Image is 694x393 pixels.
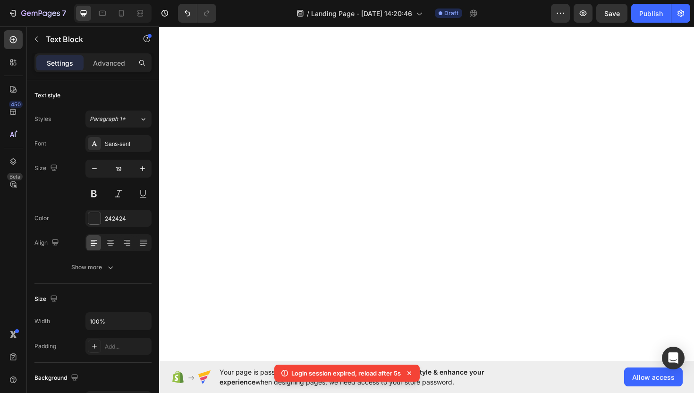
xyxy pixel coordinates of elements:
[34,91,60,100] div: Text style
[34,214,49,222] div: Color
[596,4,627,23] button: Save
[47,58,73,68] p: Settings
[105,342,149,351] div: Add...
[34,237,61,249] div: Align
[34,115,51,123] div: Styles
[34,342,56,350] div: Padding
[220,367,521,387] span: Your page is password protected. To when designing pages, we need access to your store password.
[178,4,216,23] div: Undo/Redo
[105,140,149,148] div: Sans-serif
[632,372,675,382] span: Allow access
[639,9,663,18] div: Publish
[86,313,151,330] input: Auto
[624,367,683,386] button: Allow access
[9,101,23,108] div: 450
[85,111,152,128] button: Paragraph 1*
[34,259,152,276] button: Show more
[444,9,458,17] span: Draft
[7,173,23,180] div: Beta
[662,347,685,369] div: Open Intercom Messenger
[311,9,412,18] span: Landing Page - [DATE] 14:20:46
[46,34,126,45] p: Text Block
[34,317,50,325] div: Width
[604,9,620,17] span: Save
[307,9,309,18] span: /
[105,214,149,223] div: 242424
[34,162,59,175] div: Size
[159,26,694,362] iframe: Design area
[34,372,80,384] div: Background
[4,4,70,23] button: 7
[34,139,46,148] div: Font
[34,293,59,306] div: Size
[93,58,125,68] p: Advanced
[90,115,126,123] span: Paragraph 1*
[71,263,115,272] div: Show more
[62,8,66,19] p: 7
[291,368,401,378] p: Login session expired, reload after 5s
[631,4,671,23] button: Publish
